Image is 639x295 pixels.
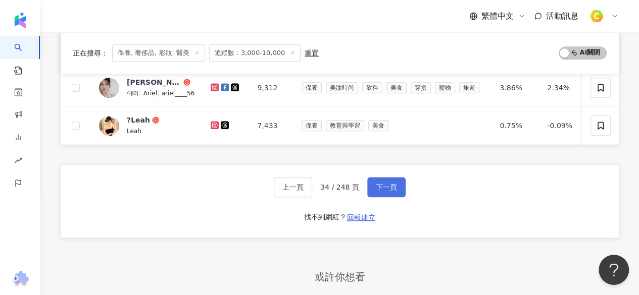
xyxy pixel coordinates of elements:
[127,77,181,87] div: [PERSON_NAME]
[481,11,514,22] span: 繁體中文
[14,150,22,173] span: rise
[599,255,629,285] iframe: Help Scout Beacon - Open
[302,120,322,131] span: 保養
[500,82,531,93] div: 3.86%
[157,89,162,97] span: |
[362,82,382,93] span: 飲料
[367,177,406,197] button: 下一頁
[326,82,358,93] span: 美妝時尚
[326,120,364,131] span: 教育與學習
[587,7,606,26] img: %E6%96%B9%E5%BD%A2%E7%B4%94.png
[12,12,28,28] img: logo icon
[302,82,322,93] span: 保養
[143,90,157,97] span: Ariel
[304,212,347,222] div: 找不到網紅？
[249,69,293,107] td: 9,312
[320,183,359,191] span: 34 / 248 頁
[127,90,139,97] span: 에리
[127,128,141,135] span: Leah
[347,209,376,225] button: 回報建立
[435,82,455,93] span: 寵物
[73,49,108,57] span: 正在搜尋 ：
[547,120,578,131] div: -0.09%
[368,120,388,131] span: 美食
[99,78,119,98] img: KOL Avatar
[547,82,578,93] div: 2.34%
[99,115,194,136] a: KOL Avatar?LeahLeah
[274,177,312,197] button: 上一頁
[546,11,578,21] span: 活動訊息
[99,115,119,136] img: KOL Avatar
[386,82,407,93] span: 美食
[249,107,293,145] td: 7,433
[500,120,531,131] div: 0.75%
[459,82,479,93] span: 旅遊
[347,213,375,221] span: 回報建立
[305,49,319,57] div: 重置
[14,36,34,76] a: search
[99,77,194,98] a: KOL Avatar[PERSON_NAME]에리|Ariel|ariel____56
[209,44,301,62] span: 追蹤數：3,000-10,000
[139,89,143,97] span: |
[11,271,30,287] img: chrome extension
[305,269,375,285] span: 或許你想看
[112,44,205,62] span: 保養, 奢侈品, 彩妝, 醫美
[282,183,304,191] span: 上一頁
[127,115,150,125] div: ?Leah
[376,183,397,191] span: 下一頁
[162,90,195,97] span: ariel____56
[411,82,431,93] span: 穿搭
